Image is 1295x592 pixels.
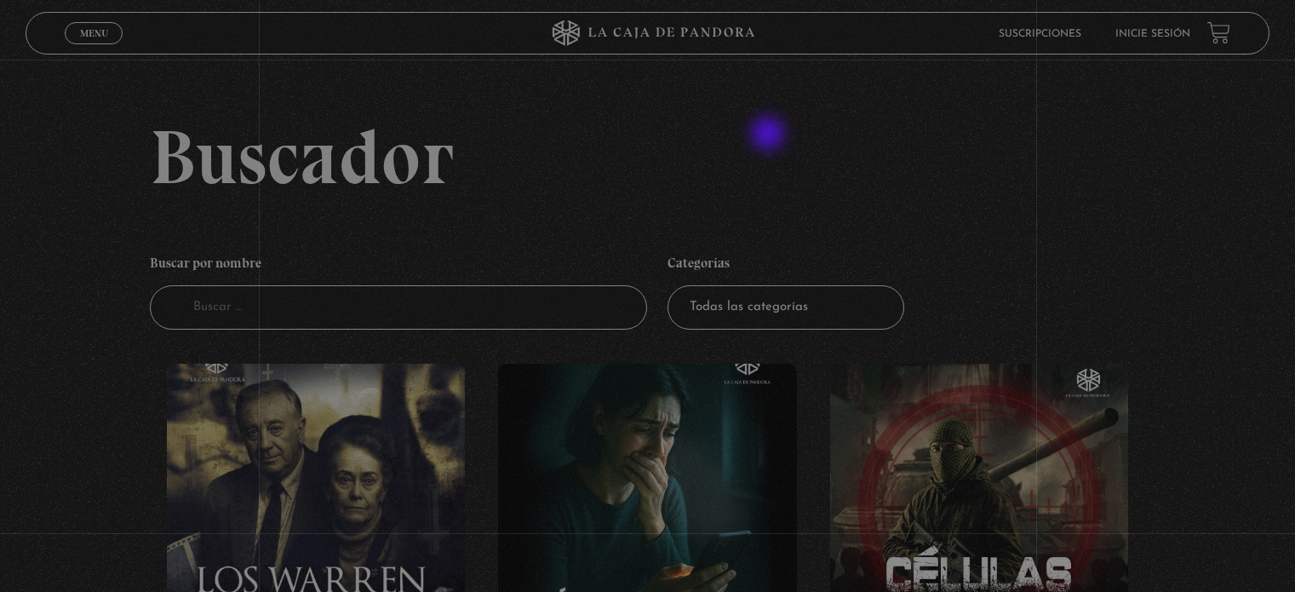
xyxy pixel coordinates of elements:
a: Suscripciones [999,29,1081,39]
a: Inicie sesión [1115,29,1190,39]
h2: Buscador [150,118,1269,195]
h4: Buscar por nombre [150,246,647,285]
span: Menu [80,28,108,38]
a: View your shopping cart [1207,21,1230,44]
span: Cerrar [74,43,114,55]
h4: Categorías [668,246,904,285]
